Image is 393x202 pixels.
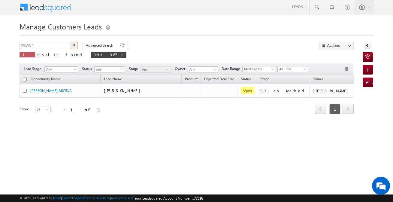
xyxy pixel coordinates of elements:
[35,107,51,112] span: 25
[260,77,269,81] span: Stage
[277,66,308,72] a: All Time
[62,196,86,200] a: Contact Support
[343,104,354,114] a: next
[94,66,125,72] a: Any
[86,43,115,48] span: Advanced Search
[30,88,72,93] a: [PERSON_NAME] AKOTKA
[28,76,64,84] a: Opportunity Name
[111,196,134,200] a: Acceptable Use
[141,67,169,72] span: Any
[204,77,234,81] span: Expected Deal Size
[315,104,326,114] a: prev
[20,195,203,201] span: © 2025 LeadSquared | | | | |
[94,52,117,57] span: 991967
[82,66,94,72] span: Status
[23,52,32,57] span: 1
[95,67,123,72] span: Any
[257,76,272,84] a: Stage
[222,66,242,72] span: Date Range
[242,66,276,72] a: Modified On
[50,106,107,113] div: 1 - 1 of 1
[129,66,140,72] span: Stage
[319,42,354,49] button: Actions
[24,66,44,72] span: Lead Stage
[101,76,125,84] span: Lead Name
[37,52,84,57] span: results found
[194,196,203,200] span: 77516
[260,88,307,93] div: Sales Marked
[35,106,51,113] a: 25
[201,76,237,84] a: Expected Deal Size
[31,77,61,81] span: Opportunity Name
[243,66,274,72] span: Modified On
[23,78,27,81] input: Check all records
[185,77,198,81] span: Product
[278,66,306,72] span: All Time
[52,196,61,200] a: About
[329,104,340,114] span: 1
[175,66,188,72] span: Owner
[20,106,30,112] div: Show
[44,66,78,72] a: Any
[210,67,218,73] a: Show All Items
[86,196,110,200] a: Terms of Service
[313,88,373,93] div: [PERSON_NAME] [PERSON_NAME]
[188,66,218,72] input: Type to Search
[72,44,75,47] img: Search
[45,67,76,72] span: Any
[135,196,203,200] span: Your Leadsquared Account Number is
[104,88,143,93] span: [PERSON_NAME]
[20,22,102,31] span: Manage Customers Leads
[238,76,254,84] a: Status
[313,77,323,81] span: Owner
[241,87,254,94] span: Open
[140,66,171,72] a: Any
